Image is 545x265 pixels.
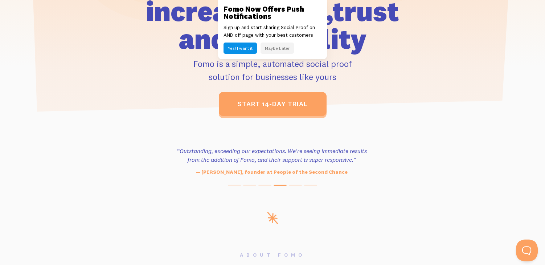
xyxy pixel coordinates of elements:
[516,240,538,261] iframe: Help Scout Beacon - Open
[261,43,294,54] button: Maybe Later
[173,146,371,164] h3: “Outstanding, exceeding our expectations. We're seeing immediate results from the addition of Fom...
[224,43,257,54] button: Yes! I want it
[224,5,321,20] h3: Fomo Now Offers Push Notifications
[48,252,497,257] h6: About Fomo
[173,168,371,176] p: — [PERSON_NAME], founder at People of the Second Chance
[224,24,321,39] p: Sign up and start sharing Social Proof on AND off page with your best customers
[105,57,440,83] p: Fomo is a simple, automated social proof solution for businesses like yours
[219,92,327,116] a: start 14-day trial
